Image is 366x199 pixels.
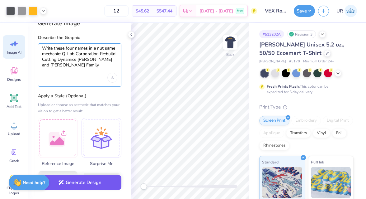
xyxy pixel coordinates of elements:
[259,59,286,64] span: [PERSON_NAME]
[38,175,121,190] button: Generate Design
[38,20,121,27] div: Generate Image
[104,5,129,17] input: – –
[9,158,19,163] span: Greek
[294,5,315,17] button: Save
[334,5,360,17] a: UR
[141,183,147,190] div: Accessibility label
[260,5,291,17] input: Untitled Design
[262,167,302,198] img: Standard
[136,8,149,14] span: $45.62
[259,141,289,150] div: Rhinestones
[336,7,343,15] span: UR
[7,50,21,55] span: Image AI
[7,77,21,82] span: Designs
[8,131,20,136] span: Upload
[259,129,284,138] div: Applique
[38,93,121,99] label: Apply a Style (Optional)
[286,129,311,138] div: Transfers
[259,116,289,125] div: Screen Print
[199,8,233,14] span: [DATE] - [DATE]
[38,102,121,114] div: Upload or choose an aesthetic that matches your vision to get a better result
[311,167,351,198] img: Puff Ink
[7,104,21,109] span: Add Text
[267,84,300,89] strong: Fresh Prints Flash:
[23,180,45,186] strong: Need help?
[262,159,279,165] span: Standard
[42,46,117,68] textarea: Write these four names in a nut same mechanic: Q-Lab Corporation Re:build Cutting Dynamics [PERSO...
[107,73,117,83] div: Upload image
[313,129,330,138] div: Vinyl
[38,160,78,167] span: Reference Image
[311,159,324,165] span: Puff Ink
[157,8,172,14] span: $547.44
[237,9,243,13] span: Free
[267,84,343,95] div: This color can be expedited for 5 day delivery.
[291,116,321,125] div: Embroidery
[323,116,353,125] div: Digital Print
[259,30,284,38] div: # 513202A
[226,52,234,57] div: Back
[38,35,121,41] label: Describe the Graphic
[332,129,347,138] div: Foil
[289,59,300,64] span: # 5170
[4,186,24,196] span: Clipart & logos
[82,160,121,167] span: Surprise Me
[259,41,344,57] span: [PERSON_NAME] Unisex 5.2 oz., 50/50 Ecosmart T-Shirt
[345,5,357,17] img: Umang Randhawa
[303,59,334,64] span: Minimum Order: 24 +
[259,104,354,111] div: Print Type
[224,36,237,49] img: Back
[287,30,316,38] div: Revision 3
